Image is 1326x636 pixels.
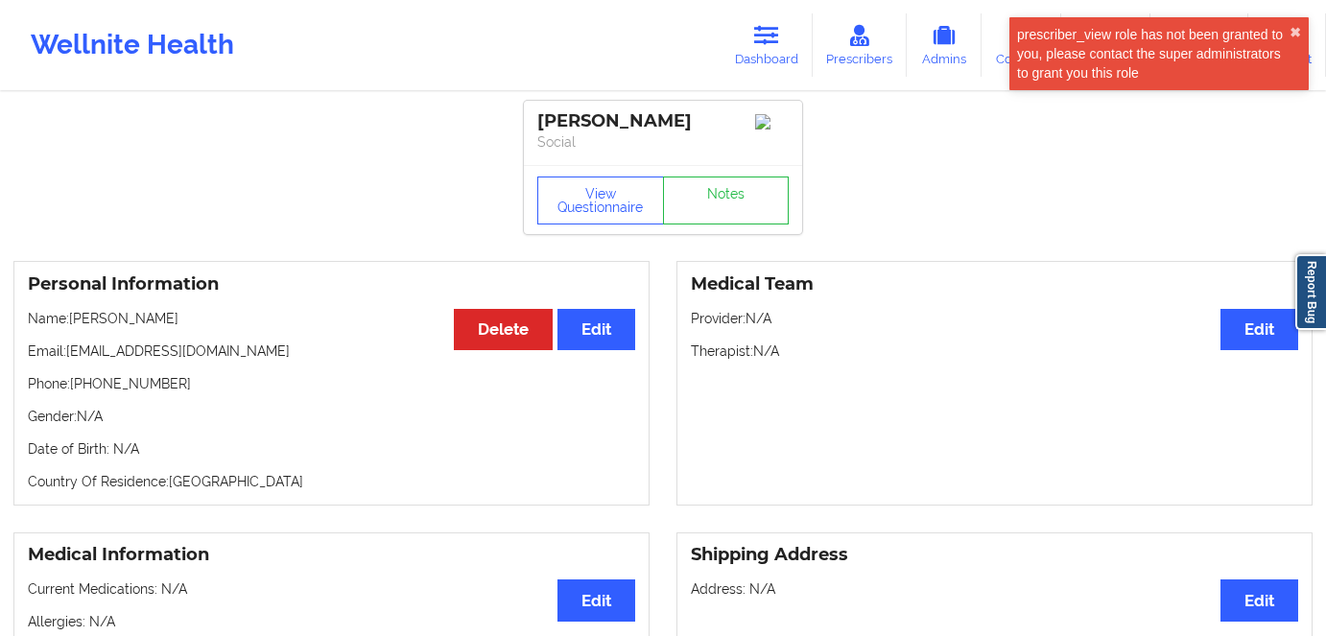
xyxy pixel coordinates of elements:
[907,13,982,77] a: Admins
[982,13,1061,77] a: Coaches
[28,472,635,491] p: Country Of Residence: [GEOGRAPHIC_DATA]
[557,579,635,621] button: Edit
[663,177,790,224] a: Notes
[28,273,635,295] h3: Personal Information
[28,374,635,393] p: Phone: [PHONE_NUMBER]
[691,342,1298,361] p: Therapist: N/A
[691,544,1298,566] h3: Shipping Address
[537,132,789,152] p: Social
[537,177,664,224] button: View Questionnaire
[28,579,635,599] p: Current Medications: N/A
[28,439,635,459] p: Date of Birth: N/A
[537,110,789,132] div: [PERSON_NAME]
[1017,25,1290,82] div: prescriber_view role has not been granted to you, please contact the super administrators to gran...
[28,407,635,426] p: Gender: N/A
[28,612,635,631] p: Allergies: N/A
[691,579,1298,599] p: Address: N/A
[691,309,1298,328] p: Provider: N/A
[755,114,789,130] img: Image%2Fplaceholer-image.png
[691,273,1298,295] h3: Medical Team
[28,309,635,328] p: Name: [PERSON_NAME]
[813,13,908,77] a: Prescribers
[454,309,553,350] button: Delete
[1220,579,1298,621] button: Edit
[557,309,635,350] button: Edit
[28,342,635,361] p: Email: [EMAIL_ADDRESS][DOMAIN_NAME]
[1290,25,1301,40] button: close
[721,13,813,77] a: Dashboard
[28,544,635,566] h3: Medical Information
[1220,309,1298,350] button: Edit
[1295,254,1326,330] a: Report Bug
